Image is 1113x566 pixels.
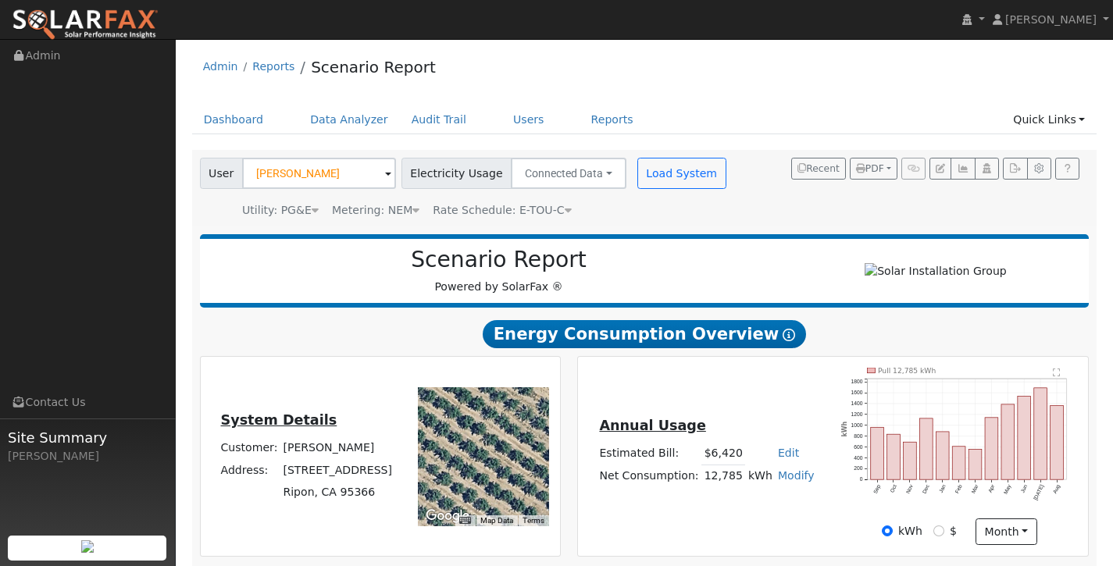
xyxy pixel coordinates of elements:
[872,483,882,494] text: Sep
[882,525,893,536] input: kWh
[878,366,936,375] text: Pull 12,785 kWh
[851,411,863,417] text: 1200
[1052,483,1061,494] text: Aug
[950,523,957,539] label: $
[920,418,933,479] rect: onclick=""
[954,483,963,494] text: Feb
[599,418,705,433] u: Annual Usage
[976,518,1037,545] button: month
[745,465,775,487] td: kWh
[953,447,966,479] rect: onclick=""
[280,437,395,459] td: [PERSON_NAME]
[904,442,917,479] rect: onclick=""
[637,158,726,189] button: Load System
[298,105,400,134] a: Data Analyzer
[192,105,276,134] a: Dashboard
[936,432,950,479] rect: onclick=""
[422,506,473,526] img: Google
[501,105,556,134] a: Users
[905,483,915,494] text: Nov
[929,158,951,180] button: Edit User
[221,412,337,428] u: System Details
[1001,404,1015,479] rect: onclick=""
[851,422,863,428] text: 1000
[1001,105,1097,134] a: Quick Links
[1003,158,1027,180] button: Export Interval Data
[597,465,701,487] td: Net Consumption:
[854,455,863,461] text: 400
[218,437,280,459] td: Customer:
[783,329,795,341] i: Show Help
[778,447,799,459] a: Edit
[523,516,544,525] a: Terms (opens in new tab)
[701,465,745,487] td: 12,785
[311,58,436,77] a: Scenario Report
[890,483,898,493] text: Oct
[851,379,863,384] text: 1800
[8,427,167,448] span: Site Summary
[8,448,167,465] div: [PERSON_NAME]
[580,105,645,134] a: Reports
[1053,368,1060,376] text: 
[969,449,982,479] rect: onclick=""
[401,158,512,189] span: Electricity Usage
[791,158,846,180] button: Recent
[1018,397,1031,480] rect: onclick=""
[597,442,701,465] td: Estimated Bill:
[850,158,897,180] button: PDF
[252,60,294,73] a: Reports
[854,444,863,450] text: 600
[480,515,513,526] button: Map Data
[200,158,243,189] span: User
[242,158,396,189] input: Select a User
[854,433,863,439] text: 800
[1033,483,1045,501] text: [DATE]
[841,421,848,436] text: kWh
[778,469,815,482] a: Modify
[1027,158,1051,180] button: Settings
[856,163,884,174] span: PDF
[81,540,94,553] img: retrieve
[860,476,863,482] text: 0
[851,390,863,395] text: 1600
[851,400,863,406] text: 1400
[985,418,998,479] rect: onclick=""
[1020,483,1029,493] text: Jun
[938,483,947,493] text: Jan
[1055,158,1079,180] a: Help Link
[871,427,884,479] rect: onclick=""
[511,158,626,189] button: Connected Data
[975,158,999,180] button: Login As
[865,263,1007,279] img: Solar Installation Group
[898,523,922,539] label: kWh
[280,481,395,503] td: Ripon, CA 95366
[971,483,980,494] text: Mar
[208,247,790,295] div: Powered by SolarFax ®
[933,525,944,536] input: $
[922,483,931,494] text: Dec
[887,434,901,479] rect: onclick=""
[216,247,782,273] h2: Scenario Report
[203,60,238,73] a: Admin
[280,459,395,481] td: [STREET_ADDRESS]
[1003,483,1013,495] text: May
[701,442,745,465] td: $6,420
[854,465,863,471] text: 200
[433,204,571,216] span: Alias: HETOUC
[483,320,806,348] span: Energy Consumption Overview
[422,506,473,526] a: Open this area in Google Maps (opens a new window)
[242,202,319,219] div: Utility: PG&E
[1005,13,1097,26] span: [PERSON_NAME]
[400,105,478,134] a: Audit Trail
[1051,406,1064,480] rect: onclick=""
[332,202,419,219] div: Metering: NEM
[12,9,159,41] img: SolarFax
[987,483,997,494] text: Apr
[951,158,975,180] button: Multi-Series Graph
[1034,388,1047,479] rect: onclick=""
[218,459,280,481] td: Address:
[459,515,470,526] button: Keyboard shortcuts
